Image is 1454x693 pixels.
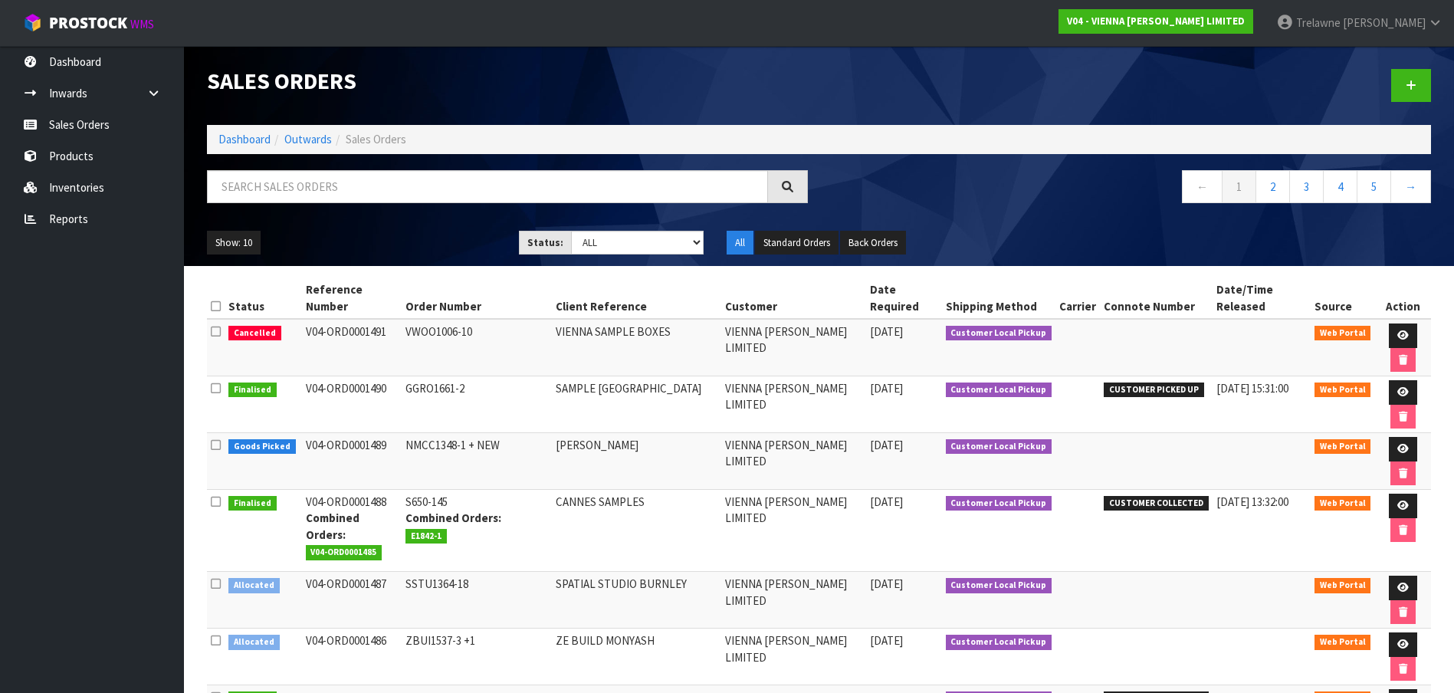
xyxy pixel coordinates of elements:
[1222,170,1256,203] a: 1
[1315,578,1371,593] span: Web Portal
[870,494,903,509] span: [DATE]
[755,231,839,255] button: Standard Orders
[552,572,721,629] td: SPATIAL STUDIO BURNLEY
[228,635,280,650] span: Allocated
[946,326,1052,341] span: Customer Local Pickup
[228,496,277,511] span: Finalised
[228,326,281,341] span: Cancelled
[1315,439,1371,455] span: Web Portal
[402,376,552,433] td: GGRO1661-2
[1067,15,1245,28] strong: V04 - VIENNA [PERSON_NAME] LIMITED
[942,278,1056,319] th: Shipping Method
[1182,170,1223,203] a: ←
[1216,494,1288,509] span: [DATE] 13:32:00
[552,278,721,319] th: Client Reference
[402,319,552,376] td: VWOO1006-10
[402,629,552,685] td: ZBUI1537-3 +1
[302,572,402,629] td: V04-ORD0001487
[405,529,447,544] span: E1842-1
[207,170,768,203] input: Search sales orders
[721,572,866,629] td: VIENNA [PERSON_NAME] LIMITED
[1289,170,1324,203] a: 3
[527,236,563,249] strong: Status:
[402,278,552,319] th: Order Number
[228,439,296,455] span: Goods Picked
[721,376,866,433] td: VIENNA [PERSON_NAME] LIMITED
[946,439,1052,455] span: Customer Local Pickup
[207,69,808,94] h1: Sales Orders
[302,433,402,490] td: V04-ORD0001489
[1323,170,1357,203] a: 4
[946,383,1052,398] span: Customer Local Pickup
[130,17,154,31] small: WMS
[870,438,903,452] span: [DATE]
[23,13,42,32] img: cube-alt.png
[405,511,501,525] strong: Combined Orders:
[870,633,903,648] span: [DATE]
[946,578,1052,593] span: Customer Local Pickup
[306,545,382,560] span: V04-ORD0001485
[1390,170,1431,203] a: →
[228,383,277,398] span: Finalised
[306,511,359,541] strong: Combined Orders:
[302,278,402,319] th: Reference Number
[225,278,302,319] th: Status
[552,376,721,433] td: SAMPLE [GEOGRAPHIC_DATA]
[1055,278,1100,319] th: Carrier
[870,576,903,591] span: [DATE]
[302,629,402,685] td: V04-ORD0001486
[1296,15,1341,30] span: Trelawne
[840,231,906,255] button: Back Orders
[402,490,552,572] td: S650-145
[870,381,903,396] span: [DATE]
[346,132,406,146] span: Sales Orders
[1255,170,1290,203] a: 2
[552,629,721,685] td: ZE BUILD MONYASH
[1100,278,1213,319] th: Connote Number
[866,278,941,319] th: Date Required
[721,490,866,572] td: VIENNA [PERSON_NAME] LIMITED
[1104,496,1209,511] span: CUSTOMER COLLECTED
[831,170,1432,208] nav: Page navigation
[402,572,552,629] td: SSTU1364-18
[1216,381,1288,396] span: [DATE] 15:31:00
[302,376,402,433] td: V04-ORD0001490
[402,433,552,490] td: NMCC1348-1 + NEW
[1357,170,1391,203] a: 5
[1311,278,1375,319] th: Source
[946,496,1052,511] span: Customer Local Pickup
[302,490,402,572] td: V04-ORD0001488
[228,578,280,593] span: Allocated
[302,319,402,376] td: V04-ORD0001491
[1315,326,1371,341] span: Web Portal
[946,635,1052,650] span: Customer Local Pickup
[870,324,903,339] span: [DATE]
[207,231,261,255] button: Show: 10
[1315,496,1371,511] span: Web Portal
[552,490,721,572] td: CANNES SAMPLES
[552,433,721,490] td: [PERSON_NAME]
[1315,383,1371,398] span: Web Portal
[721,319,866,376] td: VIENNA [PERSON_NAME] LIMITED
[218,132,271,146] a: Dashboard
[721,278,866,319] th: Customer
[49,13,127,33] span: ProStock
[1104,383,1204,398] span: CUSTOMER PICKED UP
[1374,278,1431,319] th: Action
[552,319,721,376] td: VIENNA SAMPLE BOXES
[284,132,332,146] a: Outwards
[721,629,866,685] td: VIENNA [PERSON_NAME] LIMITED
[727,231,753,255] button: All
[1213,278,1311,319] th: Date/Time Released
[1315,635,1371,650] span: Web Portal
[1343,15,1426,30] span: [PERSON_NAME]
[721,433,866,490] td: VIENNA [PERSON_NAME] LIMITED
